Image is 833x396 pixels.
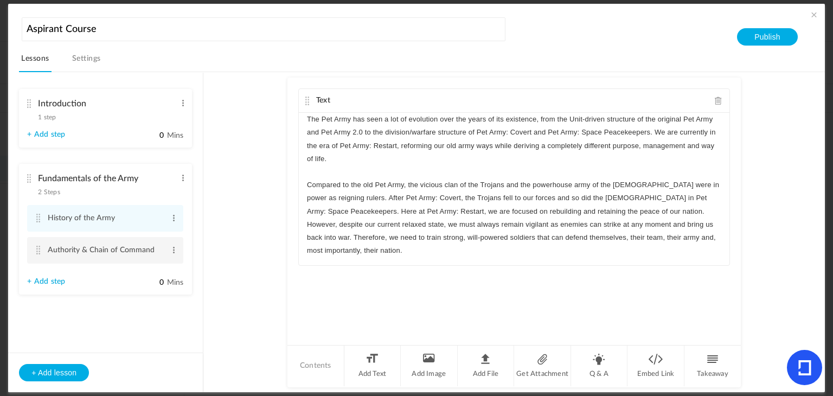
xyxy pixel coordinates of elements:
input: Mins [137,278,164,288]
a: + Add step [27,277,65,286]
span: 2 Steps [38,189,60,195]
span: Mins [167,132,184,139]
a: Settings [70,52,103,72]
li: Add Text [344,346,401,386]
li: Contents [287,346,344,386]
p: Compared to the old Pet Army, the vicious clan of the Trojans and the powerhouse army of the [DEM... [307,178,721,257]
span: Text [316,97,330,104]
button: Publish [737,28,797,46]
li: Embed Link [627,346,684,386]
li: Takeaway [684,346,741,386]
a: Lessons [19,52,51,72]
li: Add File [458,346,515,386]
button: + Add lesson [19,364,89,381]
span: 1 step [38,114,56,120]
li: Q & A [571,346,628,386]
a: + Add step [27,130,65,139]
li: Get Attachment [514,346,571,386]
li: Add Image [401,346,458,386]
span: Mins [167,279,184,286]
p: The Pet Army has seen a lot of evolution over the years of its existence, from the Unit-driven st... [307,113,721,165]
input: Mins [137,131,164,141]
